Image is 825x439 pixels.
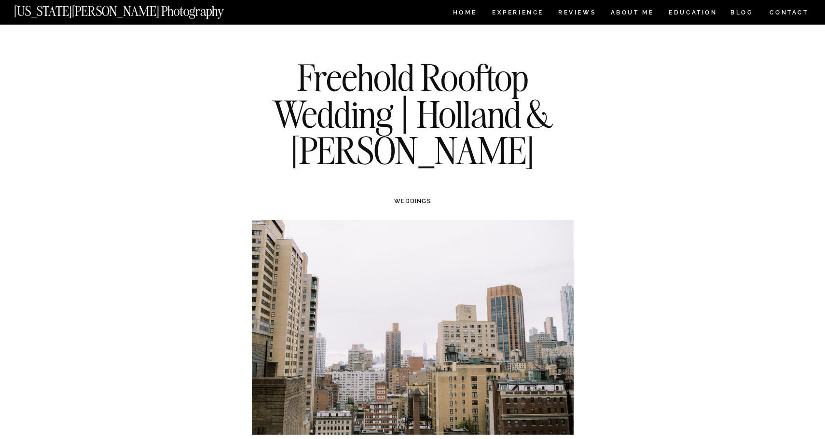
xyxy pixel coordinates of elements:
a: HOME [451,10,479,18]
a: REVIEWS [558,10,594,18]
a: EDUCATION [668,10,718,18]
a: Experience [492,10,543,18]
a: ABOUT ME [610,10,654,18]
a: CONTACT [769,7,809,18]
a: [US_STATE][PERSON_NAME] Photography [14,5,256,13]
h1: Freehold Rooftop Wedding | Holland & [PERSON_NAME] [237,59,588,169]
a: BLOG [730,10,754,18]
a: WEDDINGS [394,198,431,205]
img: Freehold Rooftop Wedding [252,220,574,435]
